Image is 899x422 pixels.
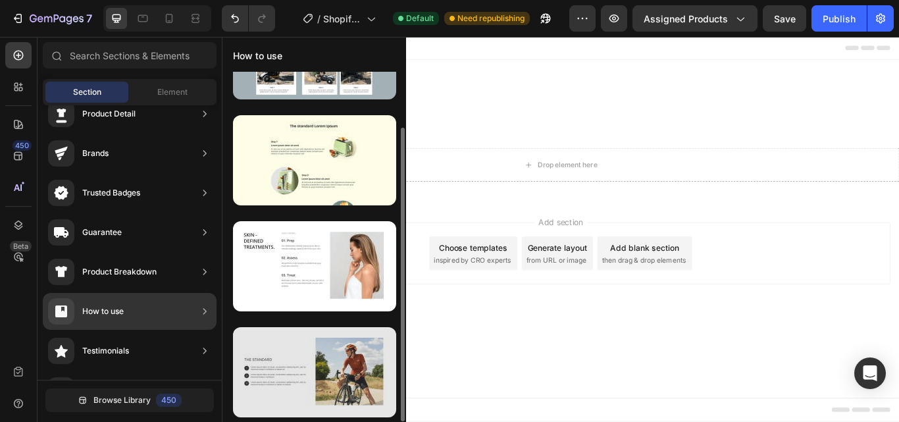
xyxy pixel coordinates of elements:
div: Beta [10,241,32,251]
div: Drop element here [368,144,438,155]
span: then drag & drop elements [443,255,541,267]
div: Open Intercom Messenger [854,357,886,389]
div: Guarantee [82,226,122,239]
div: Testimonials [82,344,129,357]
span: Need republishing [457,13,525,24]
span: Save [774,13,796,24]
div: Generate layout [357,239,426,253]
button: Save [763,5,806,32]
div: Choose templates [253,239,333,253]
span: Add section [364,209,426,223]
div: Product Detail [82,107,136,120]
span: inspired by CRO experts [247,255,337,267]
div: Publish [823,12,856,26]
p: 7 [86,11,92,26]
span: Shopify Original Product Template [323,12,361,26]
span: Element [157,86,188,98]
div: Trusted Badges [82,186,140,199]
button: Browse Library450 [45,388,214,412]
button: 7 [5,5,98,32]
div: Brands [82,147,109,160]
div: Add blank section [453,239,533,253]
span: Browse Library [93,394,151,406]
span: Assigned Products [644,12,728,26]
span: from URL or image [355,255,425,267]
button: Assigned Products [632,5,758,32]
iframe: Design area [222,37,899,422]
div: How to use [82,305,124,318]
input: Search Sections & Elements [43,42,217,68]
button: Publish [811,5,867,32]
div: Undo/Redo [222,5,275,32]
span: Default [406,13,434,24]
div: 450 [13,140,32,151]
span: / [317,12,321,26]
div: 450 [156,394,182,407]
div: Product Breakdown [82,265,157,278]
span: Section [73,86,101,98]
